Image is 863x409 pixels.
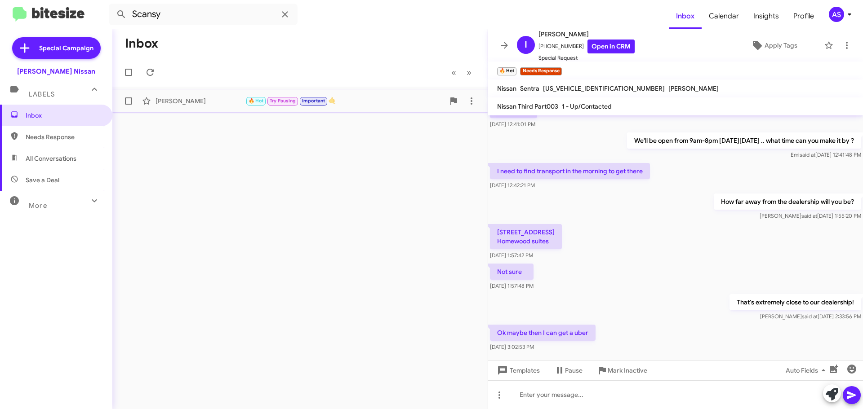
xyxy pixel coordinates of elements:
span: Auto Fields [786,362,829,378]
button: Pause [547,362,590,378]
div: 🤙 [245,96,445,106]
span: Special Campaign [39,44,93,53]
span: said at [802,313,818,320]
span: Emi [DATE] 12:41:48 PM [791,151,861,158]
a: Special Campaign [12,37,101,59]
span: [DATE] 12:42:21 PM [490,182,535,189]
span: said at [801,212,817,219]
span: Try Pausing [270,98,296,104]
span: Inbox [26,111,102,120]
span: 1 - Up/Contacted [562,102,612,110]
p: Not sure [490,264,534,280]
span: [PHONE_NUMBER] [538,40,635,53]
span: Mark Inactive [608,362,647,378]
nav: Page navigation example [446,63,477,82]
span: [PERSON_NAME] [DATE] 1:55:20 PM [760,212,861,219]
span: said at [800,151,815,158]
span: Templates [495,362,540,378]
span: [US_VEHICLE_IDENTIFICATION_NUMBER] [543,84,665,92]
p: Ok maybe then I can get a uber [490,325,596,341]
span: [DATE] 1:57:48 PM [490,282,534,289]
span: 🔥 Hot [249,98,264,104]
span: [PERSON_NAME] [668,84,719,92]
span: « [451,67,456,78]
span: Labels [29,90,55,98]
span: [PERSON_NAME] [538,29,635,40]
span: Pause [565,362,583,378]
button: Mark Inactive [590,362,654,378]
p: How far away from the dealership will you be? [714,194,861,210]
a: Profile [786,3,821,29]
button: Previous [446,63,462,82]
span: Special Request [538,53,635,62]
a: Inbox [669,3,702,29]
span: I [525,38,527,52]
span: » [467,67,472,78]
a: Insights [746,3,786,29]
div: [PERSON_NAME] [156,97,245,106]
small: Needs Response [520,67,561,75]
h1: Inbox [125,36,158,51]
button: Auto Fields [778,362,836,378]
button: Next [461,63,477,82]
p: We'll be open from 9am-8pm [DATE][DATE] .. what time can you make it by ? [627,132,861,149]
p: That's extremely close to our dealership! [730,294,861,310]
span: Important [302,98,325,104]
span: Save a Deal [26,176,59,185]
input: Search [109,4,298,25]
span: [PERSON_NAME] [DATE] 2:33:56 PM [760,313,861,320]
div: AS [829,7,844,22]
span: Nissan [497,84,516,92]
p: I need to find transport in the morning to get there [490,163,650,179]
span: Nissan Third Part003 [497,102,558,110]
a: Calendar [702,3,746,29]
span: [DATE] 12:41:01 PM [490,121,535,128]
p: [STREET_ADDRESS] Homewood suites [490,224,562,249]
a: Open in CRM [587,40,635,53]
div: [PERSON_NAME] Nissan [17,67,95,76]
button: AS [821,7,853,22]
button: Apply Tags [728,37,820,53]
span: More [29,202,47,210]
span: All Conversations [26,154,76,163]
span: Apply Tags [765,37,797,53]
span: [DATE] 1:57:42 PM [490,252,533,259]
span: Sentra [520,84,539,92]
span: [DATE] 3:02:53 PM [490,343,534,350]
small: 🔥 Hot [497,67,516,75]
button: Templates [488,362,547,378]
span: Needs Response [26,132,102,141]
